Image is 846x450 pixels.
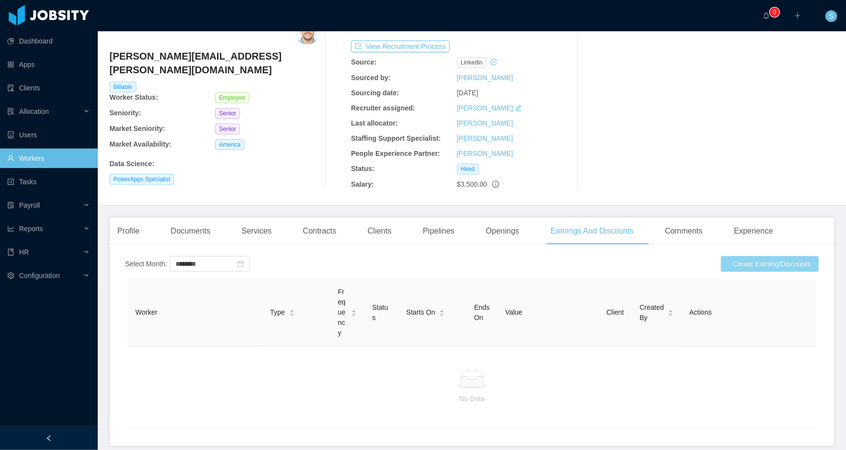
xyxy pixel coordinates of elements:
span: Allocation [19,107,49,115]
span: Client [607,308,624,316]
b: Sourced by: [351,74,390,82]
a: icon: exportView Recruitment Process [351,43,450,50]
div: Documents [163,217,218,245]
span: Reports [19,225,43,233]
i: icon: caret-down [668,312,673,315]
b: Source: [351,58,376,66]
span: Type [270,307,285,318]
i: icon: history [490,59,497,65]
b: Last allocator: [351,119,398,127]
span: Payroll [19,201,40,209]
div: Services [234,217,279,245]
div: Clients [360,217,399,245]
span: info-circle [492,181,499,188]
b: Worker Status: [109,93,158,101]
i: icon: solution [7,108,14,115]
span: S [829,10,833,22]
div: Openings [478,217,527,245]
span: Billable [109,82,136,92]
a: icon: pie-chartDashboard [7,31,90,51]
i: icon: plus [794,12,801,19]
span: $3,500.00 [457,180,487,188]
i: icon: setting [7,272,14,279]
span: Configuration [19,272,60,279]
a: [PERSON_NAME] [457,119,513,127]
i: icon: book [7,249,14,256]
div: Comments [657,217,710,245]
b: Data Science : [109,160,154,168]
i: icon: caret-up [439,309,445,312]
p: No Data [135,393,808,404]
span: Created By [640,302,664,323]
span: America [215,139,244,150]
i: icon: caret-down [289,312,294,315]
span: Employee [215,92,249,103]
span: Ends On [474,303,490,321]
button: icon: [object Object]Create Earning/Discounts [721,256,819,272]
i: icon: caret-up [351,309,356,312]
b: Sourcing date: [351,89,399,97]
div: Sort [351,308,357,315]
div: Sort [668,308,673,315]
div: Select Month: [125,259,167,269]
span: Senior [215,108,240,119]
sup: 0 [770,7,780,17]
b: People Experience Partner: [351,150,440,157]
b: Staffing Support Specialist: [351,134,441,142]
b: Status: [351,165,374,172]
i: icon: caret-down [351,312,356,315]
a: icon: appstoreApps [7,55,90,74]
span: linkedin [457,57,487,68]
div: Earnings And Discounts [542,217,641,245]
i: icon: caret-down [439,312,445,315]
i: icon: file-protect [7,202,14,209]
span: [DATE] [457,89,478,97]
a: icon: auditClients [7,78,90,98]
span: Senior [215,124,240,134]
i: icon: line-chart [7,225,14,232]
a: icon: profileTasks [7,172,90,192]
div: Pipelines [415,217,462,245]
a: [PERSON_NAME] [457,104,513,112]
span: Starts On [406,307,435,318]
span: Worker [135,308,157,316]
a: [PERSON_NAME] [457,134,513,142]
b: Market Availability: [109,140,172,148]
span: Status [372,303,389,321]
span: Hired [457,164,479,174]
span: PowerApps Specialist [109,174,174,185]
a: icon: robotUsers [7,125,90,145]
i: icon: caret-up [289,309,294,312]
i: icon: bell [763,12,770,19]
b: Seniority: [109,109,141,117]
b: Salary: [351,180,374,188]
i: icon: caret-up [668,309,673,312]
div: Profile [109,217,147,245]
a: icon: userWorkers [7,149,90,168]
span: Frequency [338,287,347,338]
span: Value [505,308,522,316]
span: HR [19,248,29,256]
button: icon: exportView Recruitment Process [351,41,450,52]
div: Contracts [295,217,344,245]
div: Sort [289,308,295,315]
span: Actions [689,308,712,316]
div: Sort [439,308,445,315]
b: Market Seniority: [109,125,165,132]
a: [PERSON_NAME] [457,150,513,157]
a: [PERSON_NAME] [457,74,513,82]
h4: [PERSON_NAME][EMAIL_ADDRESS][PERSON_NAME][DOMAIN_NAME] [109,49,321,77]
i: icon: edit [515,105,522,111]
i: icon: calendar [237,260,244,267]
div: Experience [726,217,781,245]
b: Recruiter assigned: [351,104,415,112]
